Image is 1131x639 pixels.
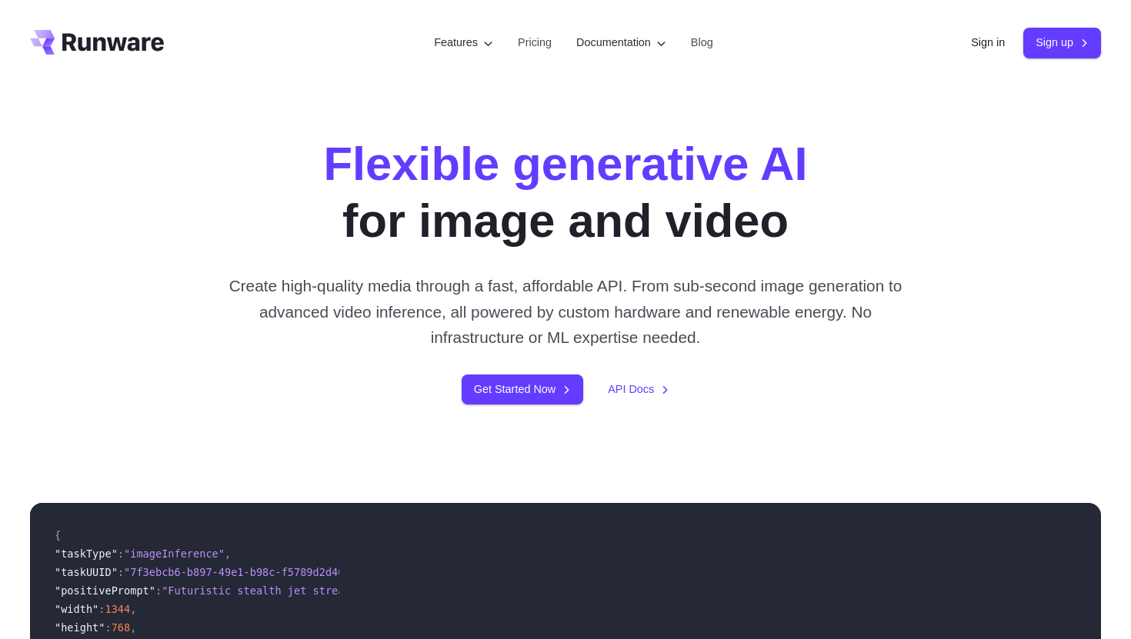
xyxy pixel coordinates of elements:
[55,584,155,597] span: "positivePrompt"
[324,137,808,190] strong: Flexible generative AI
[105,621,111,634] span: :
[105,603,130,615] span: 1344
[576,34,666,52] label: Documentation
[155,584,162,597] span: :
[55,547,118,560] span: "taskType"
[691,34,713,52] a: Blog
[518,34,552,52] a: Pricing
[55,603,98,615] span: "width"
[112,621,131,634] span: 768
[225,547,231,560] span: ,
[462,374,583,404] a: Get Started Now
[971,34,1005,52] a: Sign in
[1023,28,1101,58] a: Sign up
[55,566,118,578] span: "taskUUID"
[434,34,493,52] label: Features
[118,566,124,578] span: :
[30,30,164,55] a: Go to /
[130,603,136,615] span: ,
[223,273,909,350] p: Create high-quality media through a fast, affordable API. From sub-second image generation to adv...
[162,584,735,597] span: "Futuristic stealth jet streaking through a neon-lit cityscape with glowing purple exhaust"
[124,566,363,578] span: "7f3ebcb6-b897-49e1-b98c-f5789d2d40d7"
[608,381,669,398] a: API Docs
[324,135,808,248] h1: for image and video
[130,621,136,634] span: ,
[118,547,124,560] span: :
[55,529,61,541] span: {
[55,621,105,634] span: "height"
[124,547,225,560] span: "imageInference"
[98,603,105,615] span: :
